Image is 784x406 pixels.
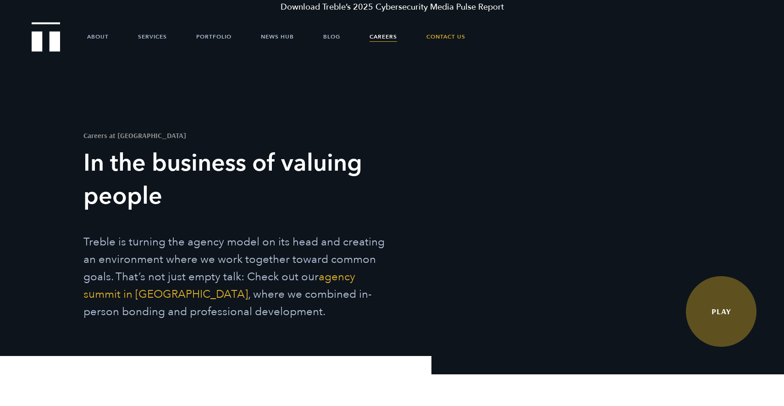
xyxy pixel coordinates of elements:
[83,147,389,213] h3: In the business of valuing people
[370,23,397,50] a: Careers
[196,23,232,50] a: Portfolio
[32,23,60,51] a: Treble Homepage
[686,276,756,347] a: Watch Video
[32,22,61,51] img: Treble logo
[83,234,389,321] p: Treble is turning the agency model on its head and creating an environment where we work together...
[323,23,340,50] a: Blog
[261,23,294,50] a: News Hub
[87,23,109,50] a: About
[426,23,465,50] a: Contact Us
[83,132,389,139] h1: Careers at [GEOGRAPHIC_DATA]
[138,23,167,50] a: Services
